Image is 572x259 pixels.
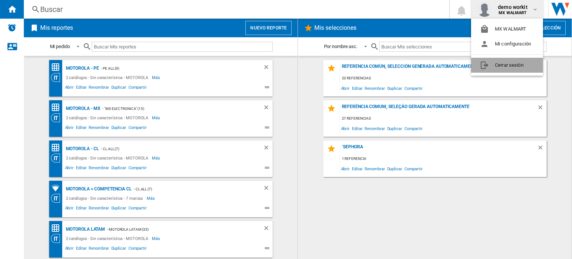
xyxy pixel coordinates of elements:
[471,58,543,73] button: Cerrar sesión
[471,22,543,37] button: MX WALMART
[471,37,543,51] button: Mi configuración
